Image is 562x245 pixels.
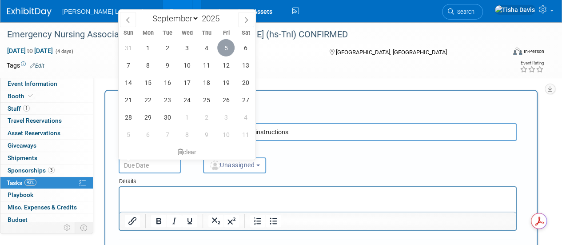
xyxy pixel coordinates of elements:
[266,215,281,227] button: Bullet list
[197,30,216,36] span: Thu
[120,56,137,74] span: September 7, 2025
[216,30,236,36] span: Fri
[159,126,176,143] span: October 7, 2025
[0,165,93,177] a: Sponsorships3
[454,8,474,15] span: Search
[119,114,517,123] div: Short Description
[8,154,37,161] span: Shipments
[148,13,199,24] select: Month
[8,167,55,174] span: Sponsorships
[198,56,215,74] span: September 11, 2025
[26,47,34,54] span: to
[7,179,36,186] span: Tasks
[28,93,33,98] i: Booth reservation complete
[8,117,62,124] span: Travel Reservations
[119,30,138,36] span: Sun
[0,115,93,127] a: Travel Reservations
[237,108,254,126] span: October 4, 2025
[237,39,254,56] span: September 6, 2025
[237,126,254,143] span: October 11, 2025
[159,39,176,56] span: September 2, 2025
[209,161,255,169] span: Unassigned
[523,48,544,55] div: In-Person
[0,177,93,189] a: Tasks93%
[119,145,255,160] div: clear
[0,152,93,164] a: Shipments
[217,74,235,91] span: September 19, 2025
[0,201,93,213] a: Misc. Expenses & Credits
[138,30,158,36] span: Mon
[0,214,93,226] a: Budget
[0,90,93,102] a: Booth
[199,13,226,24] input: Year
[139,56,156,74] span: September 8, 2025
[217,108,235,126] span: October 3, 2025
[178,126,195,143] span: October 8, 2025
[7,8,52,16] img: ExhibitDay
[30,63,44,69] a: Edit
[178,39,195,56] span: September 3, 2025
[159,91,176,108] span: September 23, 2025
[119,123,517,141] input: Name of task or a short description
[139,74,156,91] span: September 15, 2025
[217,126,235,143] span: October 10, 2025
[236,30,255,36] span: Sat
[120,187,516,212] iframe: Rich Text Area
[178,91,195,108] span: September 24, 2025
[167,215,182,227] button: Italic
[119,100,517,110] div: New Task
[0,127,93,139] a: Asset Reservations
[466,46,544,60] div: Event Format
[8,105,30,112] span: Staff
[8,204,77,211] span: Misc. Expenses & Credits
[120,74,137,91] span: September 14, 2025
[0,189,93,201] a: Playbook
[513,48,522,55] img: Format-Inperson.png
[159,108,176,126] span: September 30, 2025
[335,49,446,56] span: [GEOGRAPHIC_DATA], [GEOGRAPHIC_DATA]
[8,216,28,223] span: Budget
[159,74,176,91] span: September 16, 2025
[208,215,223,227] button: Subscript
[217,39,235,56] span: September 5, 2025
[7,61,44,70] td: Tags
[494,5,535,15] img: Tisha Davis
[139,108,156,126] span: September 29, 2025
[159,56,176,74] span: September 9, 2025
[8,191,33,198] span: Playbook
[237,74,254,91] span: September 20, 2025
[120,108,137,126] span: September 28, 2025
[7,47,53,55] span: [DATE] [DATE]
[24,179,36,186] span: 93%
[8,92,35,100] span: Booth
[23,105,30,112] span: 1
[237,56,254,74] span: September 13, 2025
[198,39,215,56] span: September 4, 2025
[0,78,93,90] a: Event Information
[237,91,254,108] span: September 27, 2025
[250,215,265,227] button: Numbered list
[151,215,166,227] button: Bold
[217,56,235,74] span: September 12, 2025
[198,74,215,91] span: September 18, 2025
[442,4,483,20] a: Search
[55,48,73,54] span: (4 days)
[198,108,215,126] span: October 2, 2025
[4,27,498,43] div: Emergency Nursing Association (ENA) 2025 Dr. [PERSON_NAME] (hs-TnI) CONFIRMED
[125,215,140,227] button: Insert/edit link
[139,39,156,56] span: September 1, 2025
[158,30,177,36] span: Tue
[119,157,181,173] input: Due Date
[178,108,195,126] span: October 1, 2025
[139,126,156,143] span: October 6, 2025
[8,80,57,87] span: Event Information
[203,157,266,173] button: Unassigned
[520,61,544,65] div: Event Rating
[8,142,36,149] span: Giveaways
[8,129,60,137] span: Asset Reservations
[62,8,150,15] span: [PERSON_NAME] Laboratories
[60,222,75,233] td: Personalize Event Tab Strip
[120,126,137,143] span: October 5, 2025
[139,91,156,108] span: September 22, 2025
[120,39,137,56] span: August 31, 2025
